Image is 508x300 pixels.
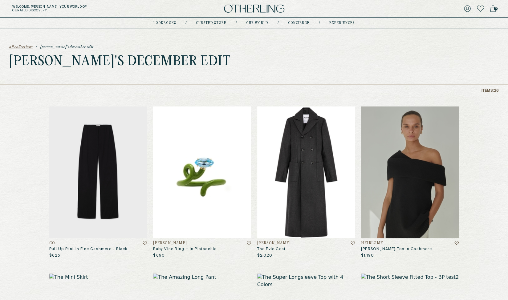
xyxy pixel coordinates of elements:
a: Isabel Top in CashmereHeirlome[PERSON_NAME] Top In Cashmere$1,190 [361,106,459,258]
a: lookbooks [153,22,176,25]
img: Isabel Top in Cashmere [361,106,459,238]
a: /[PERSON_NAME]'s December Edit [36,45,94,50]
p: Items: 26 [481,89,499,93]
h3: [PERSON_NAME] Top In Cashmere [361,247,459,252]
h5: Welcome, [PERSON_NAME] . Your world of curated discovery. [12,5,157,12]
span: / [36,45,37,50]
h4: [PERSON_NAME] [153,241,187,246]
img: The Evie coat [257,106,355,238]
h4: [PERSON_NAME] [257,241,291,246]
span: 0 [494,7,498,10]
p: $625 [49,253,60,258]
a: BABY VINE RING ~ IN PISTACCHIO[PERSON_NAME]Baby Vine Ring ~ In Pistacchio$690 [153,106,251,258]
a: concierge [288,22,310,25]
p: $2,020 [257,253,272,258]
div: / [236,21,237,26]
p: $1,190 [361,253,374,258]
a: all collections [9,45,33,50]
h1: [PERSON_NAME]'s December Edit [9,56,231,68]
div: / [319,21,320,26]
a: experiences [329,22,355,25]
h3: The Evie Coat [257,247,355,252]
h4: Heirlome [361,241,383,246]
a: Our world [246,22,268,25]
a: Pull Up Pant in Fine Cashmere - BlackCOPull Up Pant In Fine Cashmere - Black$625 [49,106,147,258]
h3: Baby Vine Ring ~ In Pistacchio [153,247,251,252]
p: $690 [153,253,165,258]
a: The Evie coat[PERSON_NAME]The Evie Coat$2,020 [257,106,355,258]
img: logo [224,5,284,13]
div: / [278,21,279,26]
h3: Pull Up Pant In Fine Cashmere - Black [49,247,147,252]
a: 0 [490,4,496,13]
img: BABY VINE RING ~ IN PISTACCHIO [153,106,251,238]
span: [PERSON_NAME]'s December Edit [40,45,94,50]
h4: CO [49,241,55,246]
div: / [185,21,187,26]
img: Pull Up Pant in Fine Cashmere - Black [49,106,147,238]
a: Curated store [196,22,226,25]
